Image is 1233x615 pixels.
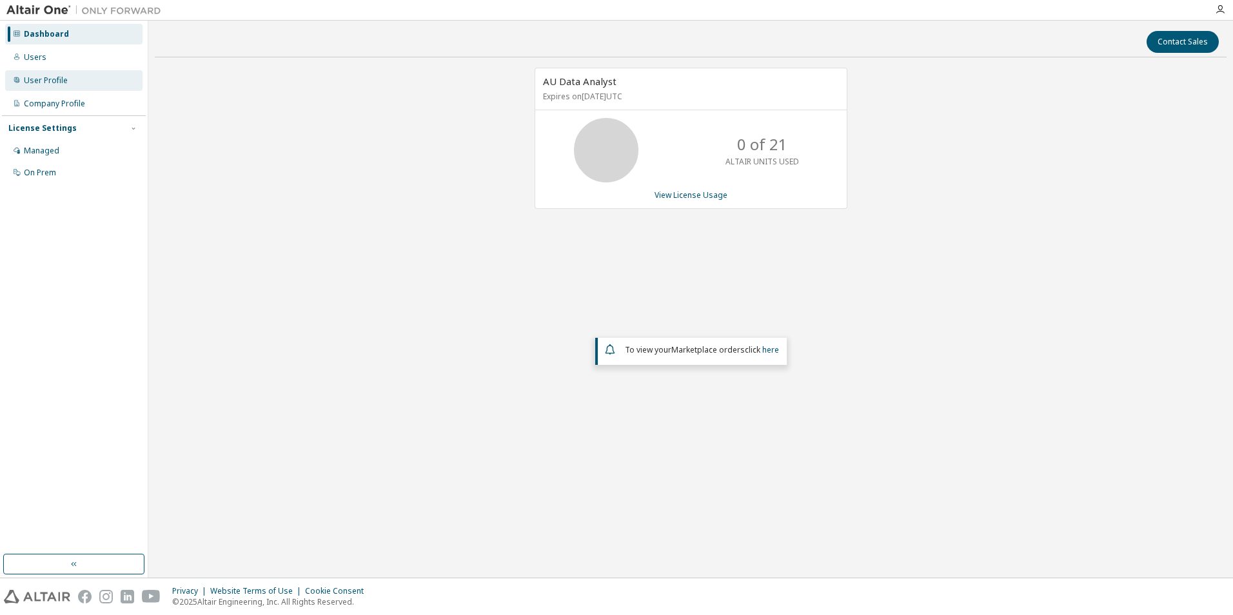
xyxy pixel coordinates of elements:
[4,590,70,603] img: altair_logo.svg
[1147,31,1219,53] button: Contact Sales
[142,590,161,603] img: youtube.svg
[78,590,92,603] img: facebook.svg
[725,156,799,167] p: ALTAIR UNITS USED
[121,590,134,603] img: linkedin.svg
[172,596,371,607] p: © 2025 Altair Engineering, Inc. All Rights Reserved.
[24,52,46,63] div: Users
[24,146,59,156] div: Managed
[762,344,779,355] a: here
[625,344,779,355] span: To view your click
[305,586,371,596] div: Cookie Consent
[210,586,305,596] div: Website Terms of Use
[99,590,113,603] img: instagram.svg
[24,99,85,109] div: Company Profile
[6,4,168,17] img: Altair One
[24,29,69,39] div: Dashboard
[543,75,616,88] span: AU Data Analyst
[172,586,210,596] div: Privacy
[8,123,77,133] div: License Settings
[655,190,727,200] a: View License Usage
[24,168,56,178] div: On Prem
[737,133,787,155] p: 0 of 21
[24,75,68,86] div: User Profile
[671,344,745,355] em: Marketplace orders
[543,91,836,102] p: Expires on [DATE] UTC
